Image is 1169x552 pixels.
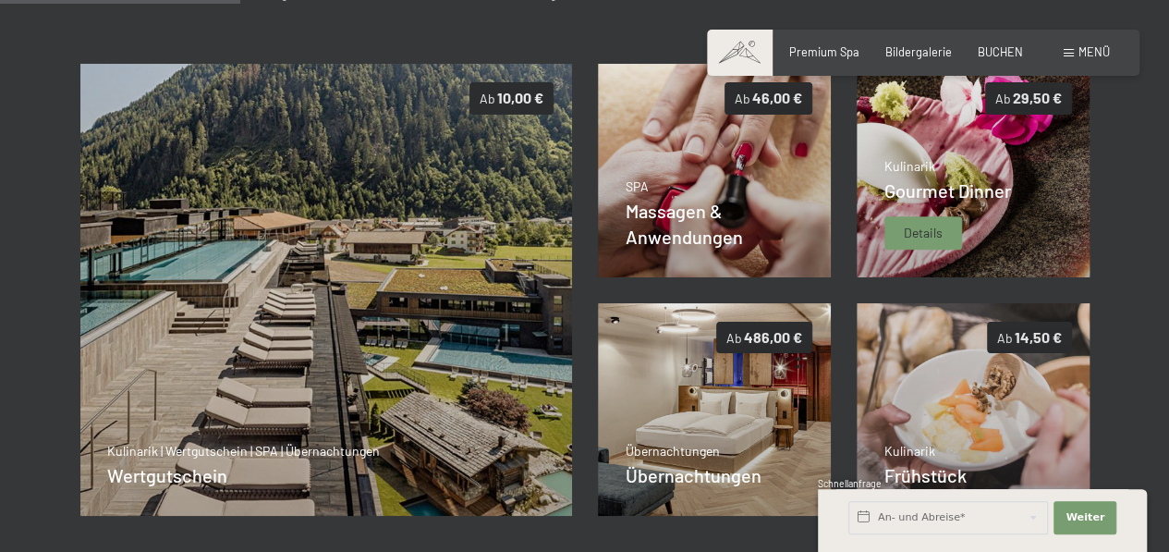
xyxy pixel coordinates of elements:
a: Premium Spa [789,44,859,59]
button: Weiter [1053,501,1116,534]
a: Bildergalerie [885,44,952,59]
span: Weiter [1065,510,1104,525]
a: BUCHEN [978,44,1023,59]
span: Schnellanfrage [818,478,882,489]
span: Menü [1078,44,1110,59]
